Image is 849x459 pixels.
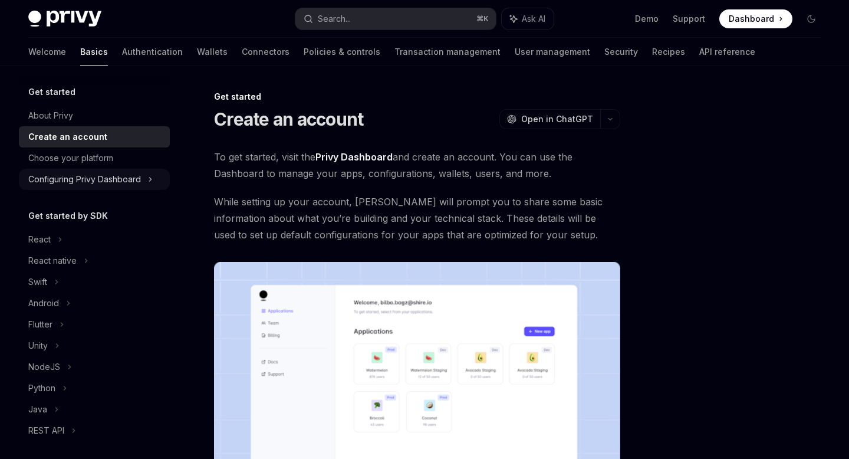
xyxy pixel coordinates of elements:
[197,38,228,66] a: Wallets
[476,14,489,24] span: ⌘ K
[214,91,620,103] div: Get started
[729,13,774,25] span: Dashboard
[28,381,55,395] div: Python
[19,147,170,169] a: Choose your platform
[499,109,600,129] button: Open in ChatGPT
[604,38,638,66] a: Security
[242,38,289,66] a: Connectors
[122,38,183,66] a: Authentication
[719,9,792,28] a: Dashboard
[315,151,393,163] a: Privy Dashboard
[214,149,620,182] span: To get started, visit the and create an account. You can use the Dashboard to manage your apps, c...
[28,232,51,247] div: React
[394,38,501,66] a: Transaction management
[28,209,108,223] h5: Get started by SDK
[652,38,685,66] a: Recipes
[522,13,545,25] span: Ask AI
[304,38,380,66] a: Policies & controls
[80,38,108,66] a: Basics
[19,126,170,147] a: Create an account
[673,13,705,25] a: Support
[28,109,73,123] div: About Privy
[318,12,351,26] div: Search...
[28,11,101,27] img: dark logo
[28,254,77,268] div: React native
[521,113,593,125] span: Open in ChatGPT
[28,339,48,353] div: Unity
[699,38,755,66] a: API reference
[28,296,59,310] div: Android
[28,275,47,289] div: Swift
[502,8,554,29] button: Ask AI
[28,172,141,186] div: Configuring Privy Dashboard
[28,360,60,374] div: NodeJS
[28,85,75,99] h5: Get started
[28,130,107,144] div: Create an account
[28,38,66,66] a: Welcome
[28,402,47,417] div: Java
[295,8,495,29] button: Search...⌘K
[28,424,64,438] div: REST API
[802,9,821,28] button: Toggle dark mode
[28,317,52,332] div: Flutter
[28,151,113,165] div: Choose your platform
[635,13,659,25] a: Demo
[214,109,363,130] h1: Create an account
[214,194,620,243] span: While setting up your account, [PERSON_NAME] will prompt you to share some basic information abou...
[515,38,590,66] a: User management
[19,105,170,126] a: About Privy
